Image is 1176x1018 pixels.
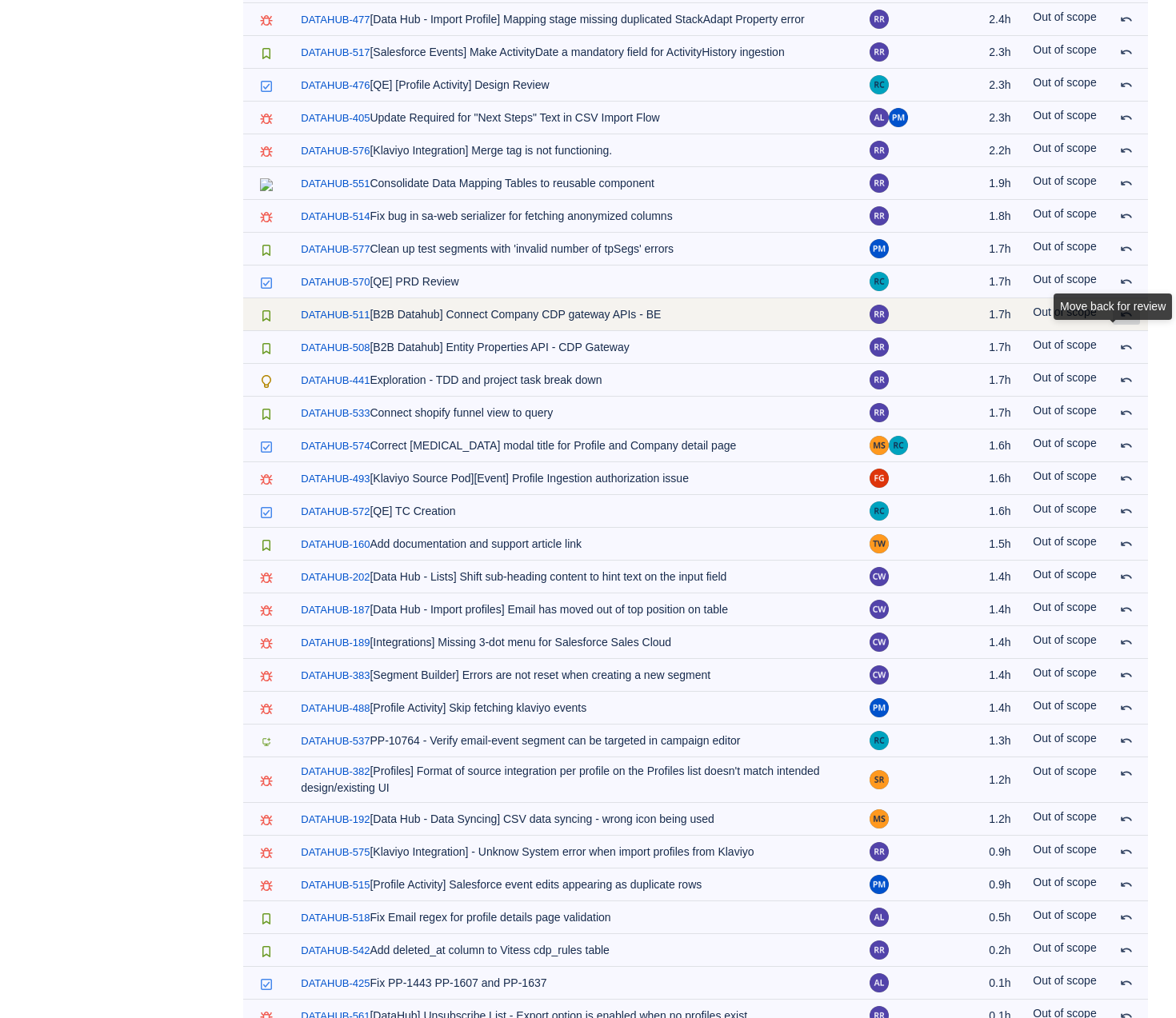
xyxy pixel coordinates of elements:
td: 1.7h [974,397,1025,429]
td: [Profiles] Format of source integration per profile on the Profiles list doesn't match intended d... [293,757,862,803]
img: 10318 [260,277,273,289]
td: PP-10764 - Verify email-event segment can be targeted in campaign editor [293,725,862,757]
img: 10315 [260,244,273,257]
img: 10303 [260,670,273,683]
img: RC [870,75,889,94]
td: 1.6h [974,429,1025,462]
a: DATAHUB-574 [301,438,370,454]
img: 10322 [260,375,273,388]
img: 10303 [260,473,273,486]
a: DATAHUB-575 [301,844,370,860]
td: 1.8h [974,200,1025,233]
td: Correct [MEDICAL_DATA] modal title for Profile and Company detail page [293,429,862,462]
td: [QE] TC Creation [293,495,862,528]
td: 1.9h [974,167,1025,200]
a: DATAHUB-477 [301,12,370,28]
img: RC [870,731,889,750]
td: 1.7h [974,331,1025,364]
img: AL [870,973,889,992]
img: 10303 [260,814,273,827]
span: Out of scope [1033,843,1096,856]
img: FG [870,469,889,488]
td: 2.3h [974,102,1025,134]
a: DATAHUB-383 [301,668,370,684]
span: Out of scope [1033,810,1096,823]
img: 10315 [260,912,273,925]
img: 10315 [260,539,273,552]
span: Out of scope [1033,76,1096,89]
img: 10303 [260,703,273,716]
td: 1.4h [974,561,1025,593]
a: DATAHUB-570 [301,274,370,290]
a: DATAHUB-511 [301,307,370,323]
td: Connect shopify funnel view to query [293,397,862,429]
span: Out of scope [1033,601,1096,613]
img: 10303 [260,847,273,860]
img: 10303 [260,211,273,224]
td: 0.5h [974,901,1025,934]
img: RI [870,206,889,226]
span: Out of scope [1033,338,1096,351]
td: 1.2h [974,803,1025,836]
img: PM [870,239,889,258]
img: RI [870,337,889,357]
a: DATAHUB-192 [301,812,370,828]
img: 10303 [260,14,273,27]
td: 2.3h [974,69,1025,102]
img: 10315 [260,309,273,322]
img: RC [889,436,908,455]
img: 10303 [260,146,273,158]
div: Move back for review [1054,293,1172,320]
td: [Profile Activity] Skip fetching klaviyo events [293,692,862,725]
img: 10315 [260,47,273,60]
td: Exploration - TDD and project task break down [293,364,862,397]
img: RI [870,42,889,62]
a: DATAHUB-518 [301,910,370,926]
img: CW [870,665,889,685]
img: RC [870,272,889,291]
img: 10303 [260,113,273,126]
img: 10303 [260,605,273,617]
td: 1.4h [974,626,1025,659]
span: Out of scope [1033,174,1096,187]
td: Add documentation and support article link [293,528,862,561]
span: Out of scope [1033,142,1096,154]
img: 10318 [260,978,273,991]
span: Out of scope [1033,633,1096,646]
td: 1.5h [974,528,1025,561]
td: [B2B Datahub] Connect Company CDP gateway APIs - BE [293,298,862,331]
img: TW [870,534,889,553]
span: Out of scope [1033,699,1096,712]
span: Out of scope [1033,666,1096,679]
img: 11534 [260,178,273,191]
span: Out of scope [1033,371,1096,384]
span: Out of scope [1033,109,1096,122]
img: PM [870,698,889,717]
td: Consolidate Data Mapping Tables to reusable component [293,167,862,200]
td: [Data Hub - Import Profile] Mapping stage missing duplicated StackAdapt Property error [293,3,862,36]
span: Out of scope [1033,876,1096,888]
a: DATAHUB-537 [301,733,370,749]
td: [Klaviyo Integration] Merge tag is not functioning. [293,134,862,167]
span: Out of scope [1033,732,1096,745]
a: DATAHUB-187 [301,602,370,618]
td: 2.3h [974,36,1025,69]
a: DATAHUB-160 [301,537,370,553]
span: Out of scope [1033,305,1096,318]
a: DATAHUB-572 [301,504,370,520]
img: 10303 [260,572,273,585]
span: Out of scope [1033,469,1096,482]
img: 10318 [260,80,273,93]
img: SR [870,770,889,789]
a: DATAHUB-425 [301,976,370,992]
td: [B2B Datahub] Entity Properties API - CDP Gateway [293,331,862,364]
a: DATAHUB-576 [301,143,370,159]
td: 1.7h [974,298,1025,331]
img: RI [870,141,889,160]
td: Add deleted_at column to Vitess cdp_rules table [293,934,862,967]
td: 2.4h [974,3,1025,36]
td: [Klaviyo Source Pod][Event] Profile Ingestion authorization issue [293,462,862,495]
a: DATAHUB-515 [301,877,370,893]
td: 0.9h [974,836,1025,868]
img: AL [870,108,889,127]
